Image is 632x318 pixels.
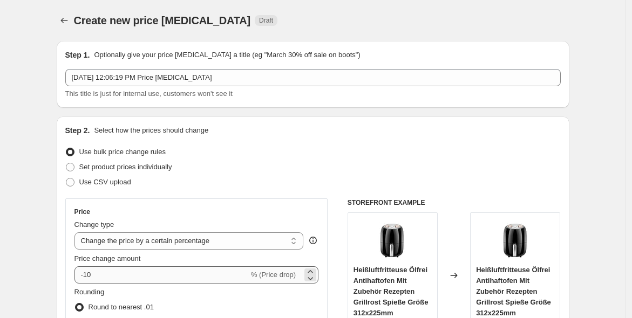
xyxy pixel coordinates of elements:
[79,163,172,171] span: Set product prices individually
[74,208,90,216] h3: Price
[74,15,251,26] span: Create new price [MEDICAL_DATA]
[354,266,429,317] span: Heißluftfritteuse Ölfrei Antihaftofen Mit Zubehör Rezepten Grillrost Spieße Größe 312x225mm
[94,50,360,60] p: Optionally give your price [MEDICAL_DATA] a title (eg "March 30% off sale on boots")
[65,50,90,60] h2: Step 1.
[476,266,551,317] span: Heißluftfritteuse Ölfrei Antihaftofen Mit Zubehör Rezepten Grillrost Spieße Größe 312x225mm
[74,288,105,296] span: Rounding
[348,198,561,207] h6: STOREFRONT EXAMPLE
[259,16,273,25] span: Draft
[308,235,318,246] div: help
[89,303,154,311] span: Round to nearest .01
[74,220,114,229] span: Change type
[74,254,141,262] span: Price change amount
[74,266,249,284] input: -15
[65,125,90,136] h2: Step 2.
[79,148,166,156] span: Use bulk price change rules
[494,218,537,261] img: 4111mdsVMiL_80x.jpg
[371,218,414,261] img: 4111mdsVMiL_80x.jpg
[79,178,131,186] span: Use CSV upload
[57,13,72,28] button: Price change jobs
[94,125,208,136] p: Select how the prices should change
[251,271,296,279] span: % (Price drop)
[65,69,561,86] input: 30% off holiday sale
[65,89,233,98] span: This title is just for internal use, customers won't see it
